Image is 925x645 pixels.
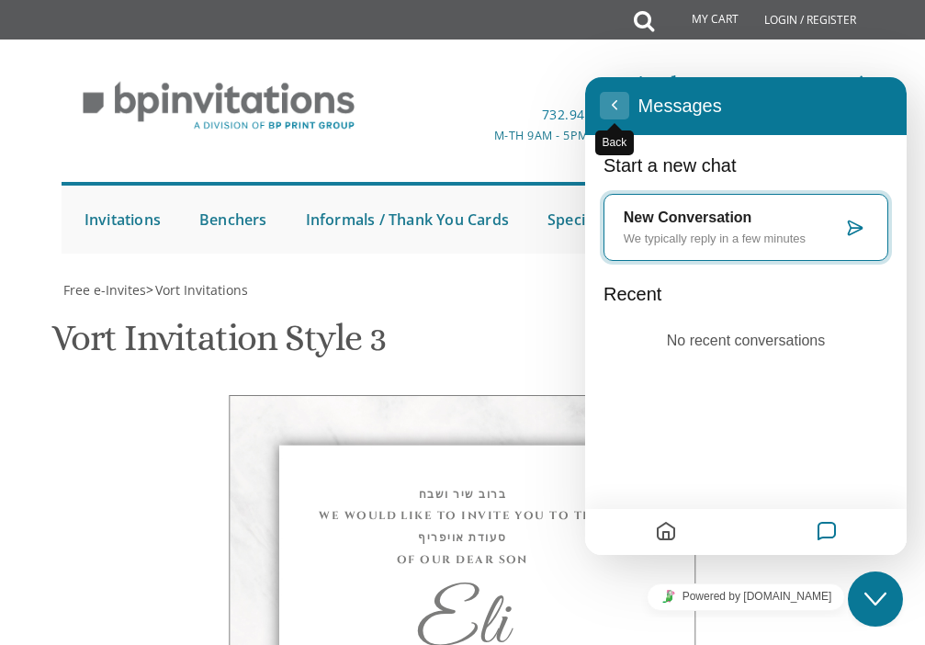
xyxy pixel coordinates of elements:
iframe: chat widget [848,571,907,627]
a: Informals / Thank You Cards [301,186,513,254]
span: Vort Invitations [155,281,248,299]
span: Free e-Invites [63,281,146,299]
a: Vort Invitations [153,281,248,299]
iframe: chat widget [585,77,907,555]
a: Specialty Items [543,186,660,254]
img: BP Invitation Loft [62,68,377,144]
a: 732.947.3597 [542,106,628,123]
div: We're here to serve you! [330,67,863,104]
div: ברוב שיר ושבח We would like to invite you to the סעודת אויפריף of our dear son [266,483,658,571]
span: > [146,281,248,299]
a: Free e-Invites [62,281,146,299]
a: My Cart [652,2,751,39]
iframe: chat widget [585,576,907,617]
a: Benchers [195,186,272,254]
h1: Vort Invitation Style 3 [51,318,385,372]
a: Invitations [80,186,165,254]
